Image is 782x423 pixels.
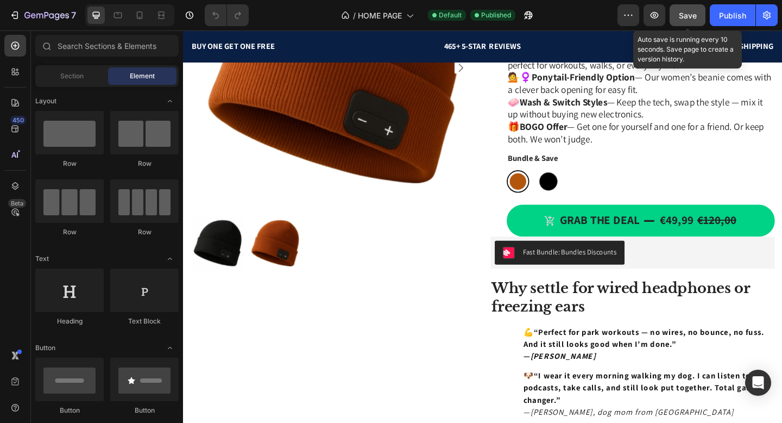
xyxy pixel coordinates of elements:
p: 🎁 — Get one for yourself and one for a friend. Or keep both. We won’t judge. [353,98,642,125]
button: Grab the deal [352,190,644,225]
strong: Ponytail-Friendly Option [379,44,491,57]
button: 7 [4,4,81,26]
div: Row [35,227,104,237]
input: Search Sections & Elements [35,35,179,57]
strong: BOGO Offer [366,98,418,111]
div: Button [110,406,179,415]
p: 💁♀️ — Our women’s beanie comes with a clever back opening for easy fit. [353,44,642,71]
strong: Why settle for wired headphones or freezing ears [335,340,616,378]
div: 450 [10,116,26,125]
button: Carousel Next Arrow [295,34,308,47]
span: Default [439,10,462,20]
div: Row [110,159,179,169]
img: gempages_576728271136228194-cc98ed1f-34a1-4a5a-b538-6249ec0b232d.png [343,400,363,420]
span: Toggle open [161,92,179,110]
strong: “Perfect for park workouts — no wires, no bounce, no fuss. And it still looks good when I’m done.” [370,391,633,415]
span: / [353,10,356,21]
div: Open Intercom Messenger [745,370,771,396]
span: Published [481,10,511,20]
p: 🧼 — Keep the tech, swap the style — mix it up without buying new electronics. [353,71,642,98]
div: Text Block [110,316,179,326]
button: Save [670,4,705,26]
strong: Wash & Switch Styles [366,71,461,84]
div: Undo/Redo [205,4,249,26]
img: CNT0-aq8vIMDEAE=.png [348,235,361,248]
iframe: Design area [183,30,782,423]
div: Publish [719,10,746,21]
button: Fast Bundle: Bundles Discounts [339,229,480,255]
span: Text [35,254,49,264]
span: Button [35,343,55,353]
div: Row [35,159,104,169]
span: Toggle open [161,339,179,357]
span: Element [130,71,155,81]
p: Bundle & Save [353,134,642,145]
div: Row [110,227,179,237]
p: FREE SHIPPING [444,11,642,24]
div: Beta [8,199,26,208]
span: Toggle open [161,250,179,268]
div: €49,99 [518,198,556,216]
span: Layout [35,96,56,106]
p: 7 [71,9,76,22]
div: Fast Bundle: Bundles Discounts [369,235,471,247]
div: Heading [35,316,104,326]
div: €120,00 [558,198,603,216]
div: Grab the deal [409,199,496,215]
span: Section [60,71,84,81]
div: Button [35,406,104,415]
span: Save [679,11,697,20]
button: Publish [710,4,755,26]
span: HOME PAGE [358,10,402,21]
